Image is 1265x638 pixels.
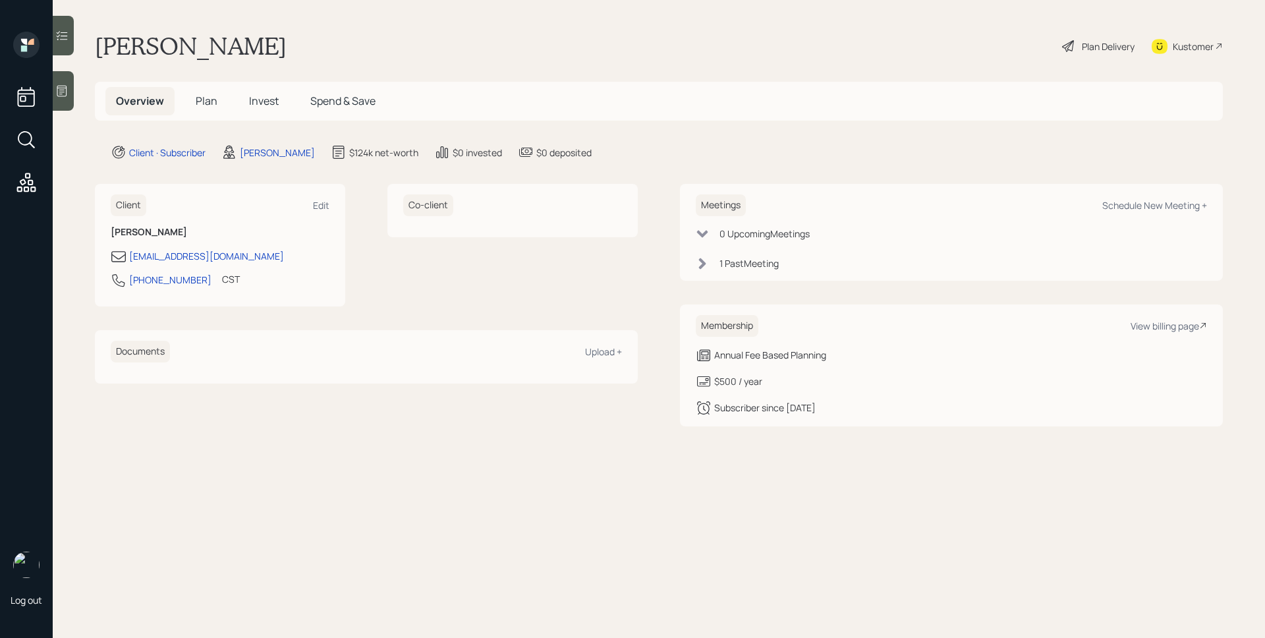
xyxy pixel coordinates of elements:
h1: [PERSON_NAME] [95,32,287,61]
span: Spend & Save [310,94,376,108]
div: View billing page [1131,320,1207,332]
div: 0 Upcoming Meeting s [719,227,810,241]
div: Log out [11,594,42,606]
div: Schedule New Meeting + [1102,199,1207,212]
div: Upload + [585,345,622,358]
div: Subscriber since [DATE] [714,401,816,415]
h6: Meetings [696,194,746,216]
div: $124k net-worth [349,146,418,159]
div: $0 deposited [536,146,592,159]
div: Plan Delivery [1082,40,1135,53]
div: 1 Past Meeting [719,256,779,270]
span: Overview [116,94,164,108]
h6: Co-client [403,194,453,216]
span: Invest [249,94,279,108]
div: [PERSON_NAME] [240,146,315,159]
div: $0 invested [453,146,502,159]
div: Client · Subscriber [129,146,206,159]
div: CST [222,272,240,286]
div: $500 / year [714,374,762,388]
div: Kustomer [1173,40,1214,53]
div: Annual Fee Based Planning [714,348,826,362]
img: james-distasi-headshot.png [13,552,40,578]
h6: Documents [111,341,170,362]
div: [PHONE_NUMBER] [129,273,211,287]
h6: Client [111,194,146,216]
div: Edit [313,199,329,212]
span: Plan [196,94,217,108]
div: [EMAIL_ADDRESS][DOMAIN_NAME] [129,249,284,263]
h6: Membership [696,315,758,337]
h6: [PERSON_NAME] [111,227,329,238]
